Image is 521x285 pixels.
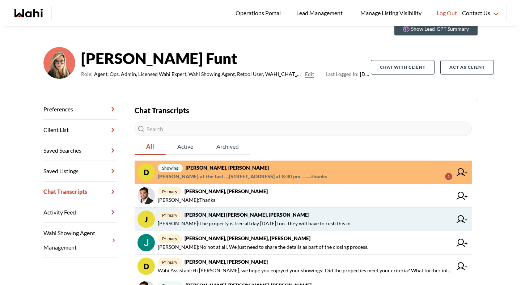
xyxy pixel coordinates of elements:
[158,196,215,204] span: [PERSON_NAME] : Thanks
[185,235,310,241] strong: [PERSON_NAME], [PERSON_NAME], [PERSON_NAME]
[43,182,117,202] a: Chat Transcripts
[158,211,182,219] span: primary
[358,8,424,18] span: Manage Listing Visibility
[394,22,478,35] button: Show Lead-GPT Summary
[445,173,452,180] div: 3
[43,120,117,140] a: Client List
[437,8,457,18] span: Log Out
[305,70,314,78] button: Edit
[166,139,205,154] span: Active
[371,60,435,75] button: Chat with client
[137,163,155,181] div: D
[158,243,368,251] span: [PERSON_NAME] : No not at all. We just need to share the details as part of the closing process.
[158,172,327,181] span: [PERSON_NAME] : at the last.....[STREET_ADDRESS] at 8:30 pm..........thanks
[158,258,182,266] span: primary
[135,139,166,154] span: All
[205,139,250,155] button: Archived
[440,60,494,75] button: Act as Client
[135,184,472,208] a: primary[PERSON_NAME], [PERSON_NAME][PERSON_NAME]:Thanks
[81,70,93,78] span: Role:
[158,266,452,275] span: Wahi Assistant : Hi [PERSON_NAME], we hope you enjoyed your showings! Did the properties meet you...
[43,99,117,120] a: Preferences
[43,47,75,79] img: ef0591e0ebeb142b.png
[94,70,302,78] span: Agent, Ops, Admin, Licensed Wahi Expert, Wahi Showing Agent, Retool User, WAHI_CHAT_MODERATOR
[135,122,472,136] input: Search
[135,106,189,115] strong: Chat Transcripts
[137,210,155,228] div: J
[166,139,205,155] button: Active
[135,231,472,255] a: primary[PERSON_NAME], [PERSON_NAME], [PERSON_NAME][PERSON_NAME]:No not at all. We just need to sh...
[43,161,117,182] a: Saved Listings
[137,258,155,275] div: D
[326,71,359,77] span: Last Logged In:
[43,202,117,223] a: Activity Feed
[135,208,472,231] a: Jprimary[PERSON_NAME] [PERSON_NAME], [PERSON_NAME][PERSON_NAME]:The property is free all day [DAT...
[14,9,43,17] a: Wahi homepage
[185,259,268,265] strong: [PERSON_NAME], [PERSON_NAME]
[185,188,268,194] strong: [PERSON_NAME], [PERSON_NAME]
[137,187,155,204] img: chat avatar
[296,8,345,18] span: Lead Management
[185,212,309,218] strong: [PERSON_NAME] [PERSON_NAME], [PERSON_NAME]
[411,25,469,33] p: Show Lead-GPT Summary
[81,47,371,69] strong: [PERSON_NAME] Funt
[158,234,182,243] span: primary
[158,219,352,228] span: [PERSON_NAME] : The property is free all day [DATE] too. They will have to rush this in.
[135,161,472,184] a: Dshowing[PERSON_NAME], [PERSON_NAME][PERSON_NAME]:at the last.....[STREET_ADDRESS] at 8:30 pm.......
[158,187,182,196] span: primary
[158,164,183,172] span: showing
[43,140,117,161] a: Saved Searches
[43,223,117,258] a: Wahi Showing Agent Management
[205,139,250,154] span: Archived
[236,8,283,18] span: Operations Portal
[135,139,166,155] button: All
[186,165,269,171] strong: [PERSON_NAME], [PERSON_NAME]
[135,255,472,278] a: Dprimary[PERSON_NAME], [PERSON_NAME]Wahi Assistant:Hi [PERSON_NAME], we hope you enjoyed your sho...
[137,234,155,251] img: chat avatar
[326,70,371,78] span: [DATE]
